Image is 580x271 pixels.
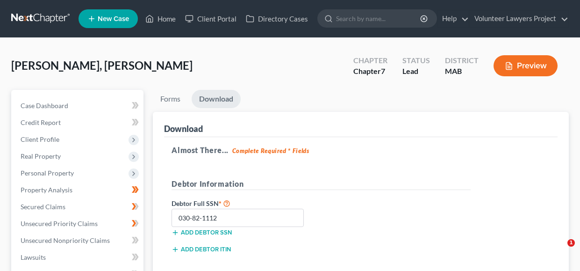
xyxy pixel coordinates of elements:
[21,135,59,143] span: Client Profile
[445,66,479,77] div: MAB
[13,232,143,249] a: Unsecured Nonpriority Claims
[437,10,469,27] a: Help
[21,236,110,244] span: Unsecured Nonpriority Claims
[21,169,74,177] span: Personal Property
[13,182,143,198] a: Property Analysis
[567,239,575,247] span: 1
[445,55,479,66] div: District
[494,55,558,76] button: Preview
[172,178,471,190] h5: Debtor Information
[470,10,568,27] a: Volunteer Lawyers Project
[381,66,385,75] span: 7
[172,209,304,227] input: XXX-XX-XXXX
[172,246,231,253] button: Add debtor ITIN
[232,147,309,154] strong: Complete Required * Fields
[21,253,46,261] span: Lawsuits
[13,249,143,266] a: Lawsuits
[180,10,241,27] a: Client Portal
[172,229,232,236] button: Add debtor SSN
[21,186,72,194] span: Property Analysis
[13,215,143,232] a: Unsecured Priority Claims
[548,239,571,262] iframe: Intercom live chat
[353,66,387,77] div: Chapter
[21,220,98,227] span: Unsecured Priority Claims
[141,10,180,27] a: Home
[167,198,321,209] label: Debtor Full SSN
[353,55,387,66] div: Chapter
[402,55,430,66] div: Status
[11,59,193,72] span: [PERSON_NAME], [PERSON_NAME]
[21,203,65,211] span: Secured Claims
[98,15,129,22] span: New Case
[13,114,143,131] a: Credit Report
[192,90,241,108] a: Download
[164,123,203,134] div: Download
[21,152,61,160] span: Real Property
[21,102,68,110] span: Case Dashboard
[336,10,422,27] input: Search by name...
[21,118,61,126] span: Credit Report
[402,66,430,77] div: Lead
[172,145,550,156] h5: Almost There...
[153,90,188,108] a: Forms
[13,198,143,215] a: Secured Claims
[13,97,143,114] a: Case Dashboard
[241,10,313,27] a: Directory Cases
